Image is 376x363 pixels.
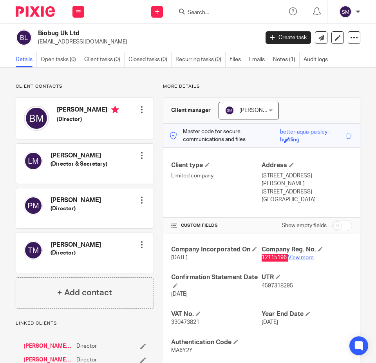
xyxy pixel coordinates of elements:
[273,52,300,67] a: Notes (1)
[262,283,293,289] span: 4597318295
[175,52,226,67] a: Recurring tasks (0)
[16,83,154,90] p: Client contacts
[266,31,311,44] a: Create task
[171,107,211,114] h3: Client manager
[171,320,199,325] span: 330473821
[57,287,112,299] h4: + Add contact
[262,161,352,170] h4: Address
[163,83,360,90] p: More details
[24,196,43,215] img: svg%3E
[16,320,154,327] p: Linked clients
[51,241,101,249] h4: [PERSON_NAME]
[187,9,257,16] input: Search
[171,338,262,347] h4: Authentication Code
[171,310,262,318] h4: VAT No.
[171,161,262,170] h4: Client type
[41,52,80,67] a: Open tasks (0)
[262,246,352,254] h4: Company Reg. No.
[51,152,107,160] h4: [PERSON_NAME]
[51,160,107,168] h5: (Director & Secretary)
[57,116,119,123] h5: (Director)
[262,310,352,318] h4: Year End Date
[38,38,254,46] p: [EMAIL_ADDRESS][DOMAIN_NAME]
[51,196,101,204] h4: [PERSON_NAME]
[38,29,211,38] h2: Biobug Uk Ltd
[24,241,43,260] img: svg%3E
[171,172,262,180] p: Limited company
[51,249,101,257] h5: (Director)
[171,255,188,260] span: [DATE]
[57,106,119,116] h4: [PERSON_NAME]
[230,52,245,67] a: Files
[262,180,352,196] p: [PERSON_NAME][STREET_ADDRESS]
[225,106,234,115] img: svg%3E
[169,128,280,144] p: Master code for secure communications and files
[304,52,332,67] a: Audit logs
[24,106,49,131] img: svg%3E
[262,273,352,282] h4: UTR
[171,291,188,297] span: [DATE]
[262,255,287,260] span: 12115196
[16,6,55,17] img: Pixie
[51,205,101,213] h5: (Director)
[128,52,172,67] a: Closed tasks (0)
[16,52,37,67] a: Details
[76,342,97,350] span: Director
[262,196,352,204] p: [GEOGRAPHIC_DATA]
[280,128,344,137] div: better-aqua-paisley-building
[23,342,72,350] a: [PERSON_NAME] (BioBug)
[171,246,262,254] h4: Company Incorporated On
[16,29,32,46] img: svg%3E
[339,5,352,18] img: svg%3E
[288,255,314,260] a: View more
[239,108,282,113] span: [PERSON_NAME]
[262,172,352,180] p: [STREET_ADDRESS]
[171,273,262,290] h4: Confirmation Statement Date
[171,348,193,353] span: MA6Y2Y
[171,222,262,229] h4: CUSTOM FIELDS
[262,320,278,325] span: [DATE]
[282,222,327,229] label: Show empty fields
[24,152,43,170] img: svg%3E
[84,52,125,67] a: Client tasks (0)
[249,52,269,67] a: Emails
[111,106,119,114] i: Primary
